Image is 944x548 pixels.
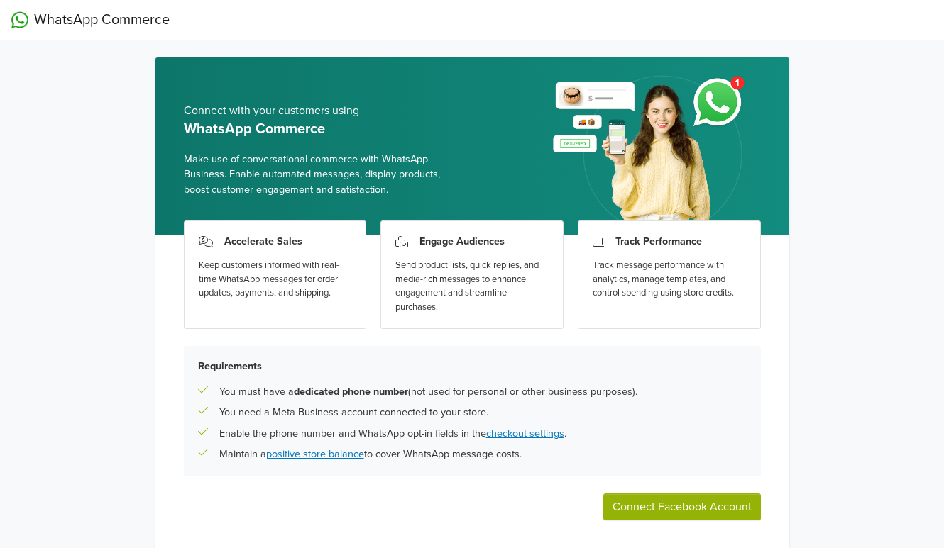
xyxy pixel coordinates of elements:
[184,152,461,198] span: Make use of conversational commerce with WhatsApp Business. Enable automated messages, display pr...
[198,360,747,372] h5: Requirements
[184,121,461,138] h5: WhatsApp Commerce
[11,11,28,28] img: WhatsApp
[219,384,637,400] p: You must have a (not used for personal or other business purposes).
[294,386,408,398] b: dedicated phone number
[395,259,549,314] div: Send product lists, quick replies, and media-rich messages to enhance engagement and streamline p...
[615,235,702,247] h3: Track Performance
[486,427,564,440] a: checkout settings
[603,493,761,520] button: Connect Facebook Account
[219,447,522,462] p: Maintain a to cover WhatsApp message costs.
[541,67,760,235] img: whatsapp_setup_banner
[184,104,461,118] h5: Connect with your customers using
[224,235,302,247] h3: Accelerate Sales
[419,235,505,247] h3: Engage Audiences
[266,448,364,460] a: positive store balance
[593,259,746,301] div: Track message performance with analytics, manage templates, and control spending using store cred...
[199,259,352,301] div: Keep customers informed with real-time WhatsApp messages for order updates, payments, and shipping.
[219,405,488,420] p: You need a Meta Business account connected to your store.
[219,426,566,442] p: Enable the phone number and WhatsApp opt-in fields in the .
[34,9,170,30] span: WhatsApp Commerce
